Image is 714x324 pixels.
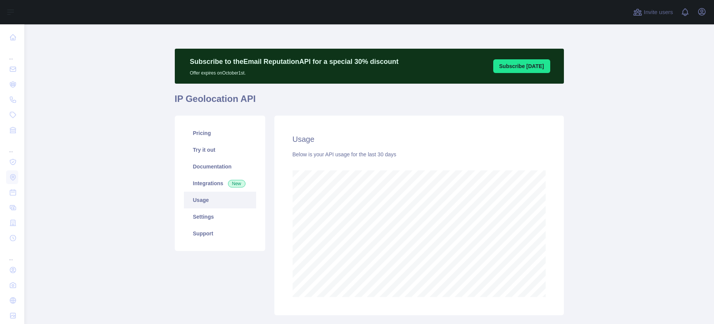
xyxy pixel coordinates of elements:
h1: IP Geolocation API [175,93,564,111]
a: Pricing [184,125,256,141]
a: Documentation [184,158,256,175]
a: Support [184,225,256,242]
button: Invite users [632,6,674,18]
p: Offer expires on October 1st. [190,67,399,76]
button: Subscribe [DATE] [493,59,550,73]
div: ... [6,138,18,154]
div: Below is your API usage for the last 30 days [293,151,546,158]
a: Try it out [184,141,256,158]
a: Usage [184,192,256,208]
span: Invite users [644,8,673,17]
span: New [228,180,245,187]
h2: Usage [293,134,546,145]
a: Settings [184,208,256,225]
a: Integrations New [184,175,256,192]
p: Subscribe to the Email Reputation API for a special 30 % discount [190,56,399,67]
div: ... [6,46,18,61]
div: ... [6,246,18,262]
